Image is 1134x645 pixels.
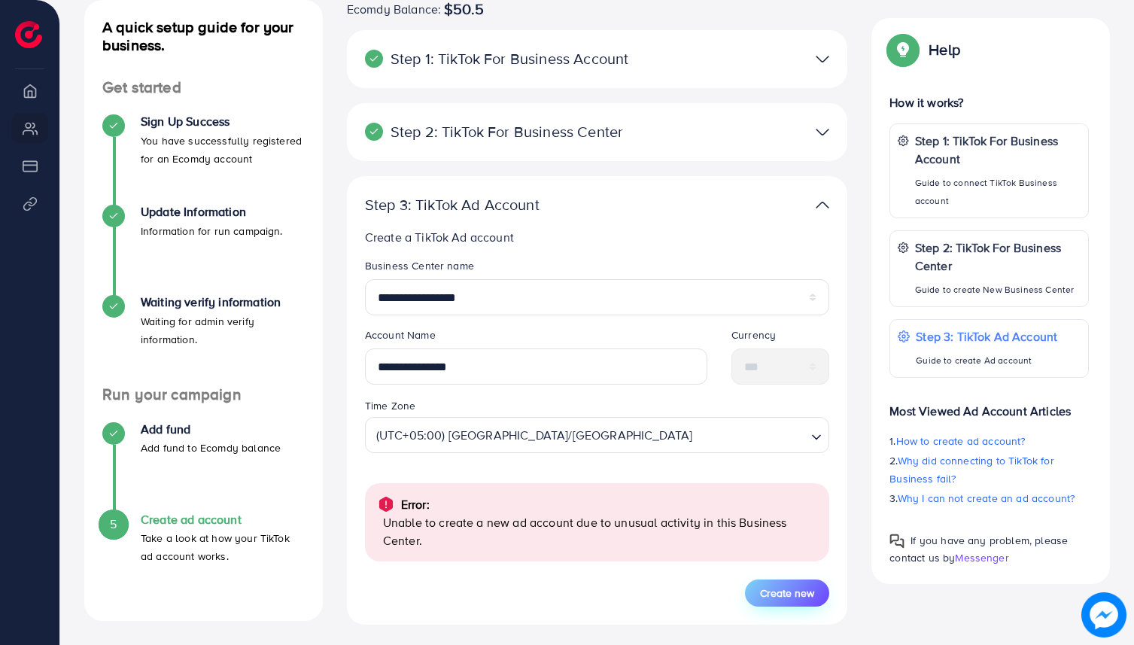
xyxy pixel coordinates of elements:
p: Guide to connect TikTok Business account [915,174,1081,210]
p: Step 1: TikTok For Business Account [365,50,667,68]
p: Information for run campaign. [141,222,283,240]
p: Guide to create Ad account [916,351,1057,370]
p: Waiting for admin verify information. [141,312,305,348]
label: Time Zone [365,398,415,413]
h4: A quick setup guide for your business. [84,18,323,54]
p: 2. [889,452,1089,488]
p: Step 2: TikTok For Business Center [365,123,667,141]
p: Step 1: TikTok For Business Account [915,132,1081,168]
span: Messenger [955,550,1008,565]
img: TikTok partner [816,48,829,70]
p: Take a look at how your TikTok ad account works. [141,529,305,565]
p: How it works? [889,93,1089,111]
p: Step 2: TikTok For Business Center [915,239,1081,275]
span: How to create ad account? [896,434,1026,449]
li: Create ad account [84,513,323,603]
p: Help [929,41,960,59]
span: Why I can not create an ad account? [898,491,1075,506]
li: Update Information [84,205,323,295]
h4: Waiting verify information [141,295,305,309]
p: Guide to create New Business Center [915,281,1081,299]
p: Create a TikTok Ad account [365,228,830,246]
p: Add fund to Ecomdy balance [141,439,281,457]
img: TikTok partner [816,194,829,216]
p: 3. [889,489,1089,507]
img: alert [377,495,395,513]
span: 5 [110,516,117,533]
legend: Currency [731,327,829,348]
li: Sign Up Success [84,114,323,205]
span: Create new [760,586,814,601]
h4: Run your campaign [84,385,323,404]
span: If you have any problem, please contact us by [889,533,1068,565]
p: Step 3: TikTok Ad Account [365,196,667,214]
input: Search for option [697,421,805,449]
h4: Create ad account [141,513,305,527]
p: You have successfully registered for an Ecomdy account [141,132,305,168]
p: Most Viewed Ad Account Articles [889,390,1089,420]
legend: Account Name [365,327,707,348]
img: TikTok partner [816,121,829,143]
p: 1. [889,432,1089,450]
img: logo [15,21,42,48]
h4: Sign Up Success [141,114,305,129]
li: Waiting verify information [84,295,323,385]
h4: Update Information [141,205,283,219]
span: Why did connecting to TikTok for Business fail? [889,453,1053,486]
h4: Add fund [141,422,281,437]
img: image [1084,595,1123,634]
p: Step 3: TikTok Ad Account [916,327,1057,345]
button: Create new [745,580,829,607]
h4: Get started [84,78,323,97]
legend: Business Center name [365,258,830,279]
p: Unable to create a new ad account due to unusual activity in this Business Center. [383,513,818,549]
p: Error: [401,495,430,513]
li: Add fund [84,422,323,513]
div: Search for option [365,417,830,453]
img: Popup guide [889,36,917,63]
span: (UTC+05:00) [GEOGRAPHIC_DATA]/[GEOGRAPHIC_DATA] [373,421,696,449]
img: Popup guide [889,534,904,549]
